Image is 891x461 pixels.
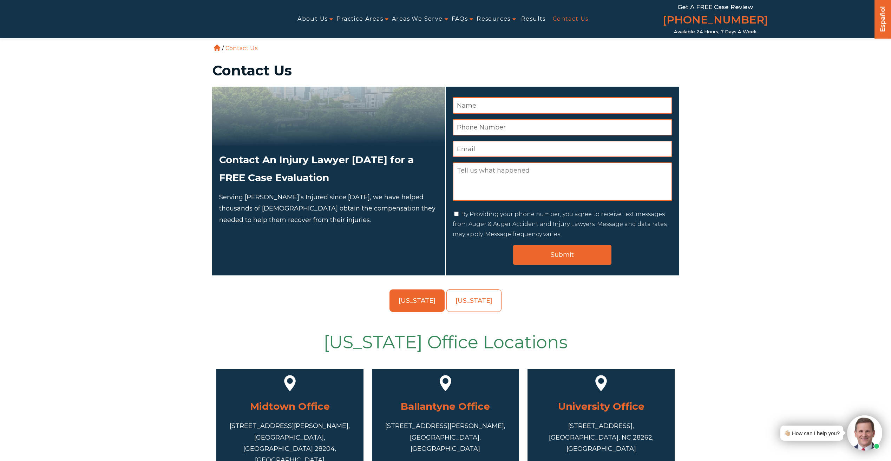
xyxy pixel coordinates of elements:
[847,415,882,450] img: Intaker widget Avatar
[382,420,509,454] div: [STREET_ADDRESS][PERSON_NAME], [GEOGRAPHIC_DATA], [GEOGRAPHIC_DATA]
[663,12,768,29] a: [PHONE_NUMBER]
[677,4,753,11] span: Get a FREE Case Review
[477,11,511,27] a: Resources
[336,11,383,27] a: Practice Areas
[389,289,445,312] a: [US_STATE]
[382,397,509,415] h3: Ballantyne Office
[227,397,353,415] h3: Midtown Office
[212,87,445,146] img: Attorneys
[453,119,672,135] input: Phone Number
[297,11,328,27] a: About Us
[538,397,664,415] h3: University Office
[453,211,667,238] label: By Providing your phone number, you agree to receive text messages from Auger & Auger Accident an...
[212,64,679,78] h1: Contact Us
[453,141,672,157] input: Email
[392,11,443,27] a: Areas We Serve
[513,245,611,265] input: Submit
[216,330,675,355] h2: [US_STATE] Office Locations
[214,45,220,51] a: Home
[224,45,259,52] li: Contact Us
[219,151,438,186] h2: Contact An Injury Lawyer [DATE] for a FREE Case Evaluation
[113,11,224,27] img: Auger & Auger Accident and Injury Lawyers Logo
[219,192,438,226] p: Serving [PERSON_NAME]’s Injured since [DATE], we have helped thousands of [DEMOGRAPHIC_DATA] obta...
[553,11,589,27] a: Contact Us
[453,97,672,114] input: Name
[784,428,840,438] div: 👋🏼 How can I help you?
[446,289,502,312] a: [US_STATE]
[674,29,757,35] span: Available 24 Hours, 7 Days a Week
[538,420,664,454] div: [STREET_ADDRESS], [GEOGRAPHIC_DATA], NC 28262, [GEOGRAPHIC_DATA]
[452,11,468,27] a: FAQs
[521,11,546,27] a: Results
